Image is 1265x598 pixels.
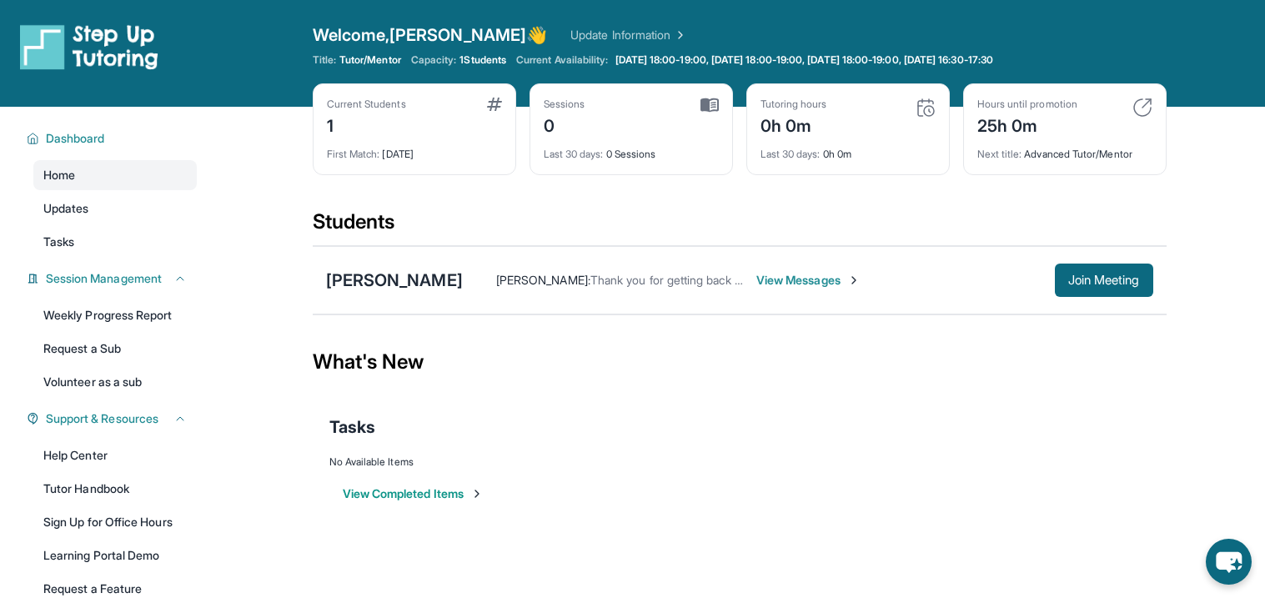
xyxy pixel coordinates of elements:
[670,27,687,43] img: Chevron Right
[977,148,1022,160] span: Next title :
[33,227,197,257] a: Tasks
[327,98,406,111] div: Current Students
[977,98,1077,111] div: Hours until promotion
[487,98,502,111] img: card
[590,273,1202,287] span: Thank you for getting back at me! 5pm would be better if possible if not we can do 6. Ania is ava...
[700,98,719,113] img: card
[313,209,1167,245] div: Students
[313,325,1167,399] div: What's New
[916,98,936,118] img: card
[39,130,187,147] button: Dashboard
[327,138,502,161] div: [DATE]
[33,440,197,470] a: Help Center
[977,111,1077,138] div: 25h 0m
[615,53,993,67] span: [DATE] 18:00-19:00, [DATE] 18:00-19:00, [DATE] 18:00-19:00, [DATE] 16:30-17:30
[1055,264,1153,297] button: Join Meeting
[43,234,74,250] span: Tasks
[544,138,719,161] div: 0 Sessions
[544,148,604,160] span: Last 30 days :
[43,167,75,183] span: Home
[329,415,375,439] span: Tasks
[43,200,89,217] span: Updates
[570,27,687,43] a: Update Information
[33,334,197,364] a: Request a Sub
[1206,539,1252,585] button: chat-button
[313,23,548,47] span: Welcome, [PERSON_NAME] 👋
[33,540,197,570] a: Learning Portal Demo
[339,53,401,67] span: Tutor/Mentor
[761,138,936,161] div: 0h 0m
[33,300,197,330] a: Weekly Progress Report
[761,111,827,138] div: 0h 0m
[411,53,457,67] span: Capacity:
[46,410,158,427] span: Support & Resources
[33,507,197,537] a: Sign Up for Office Hours
[46,270,162,287] span: Session Management
[33,160,197,190] a: Home
[459,53,506,67] span: 1 Students
[39,270,187,287] button: Session Management
[46,130,105,147] span: Dashboard
[977,138,1152,161] div: Advanced Tutor/Mentor
[756,272,861,289] span: View Messages
[313,53,336,67] span: Title:
[39,410,187,427] button: Support & Resources
[1068,275,1140,285] span: Join Meeting
[516,53,608,67] span: Current Availability:
[496,273,590,287] span: [PERSON_NAME] :
[20,23,158,70] img: logo
[33,474,197,504] a: Tutor Handbook
[326,269,463,292] div: [PERSON_NAME]
[329,455,1150,469] div: No Available Items
[612,53,996,67] a: [DATE] 18:00-19:00, [DATE] 18:00-19:00, [DATE] 18:00-19:00, [DATE] 16:30-17:30
[327,111,406,138] div: 1
[33,367,197,397] a: Volunteer as a sub
[761,98,827,111] div: Tutoring hours
[1132,98,1152,118] img: card
[544,98,585,111] div: Sessions
[33,193,197,224] a: Updates
[343,485,484,502] button: View Completed Items
[544,111,585,138] div: 0
[847,274,861,287] img: Chevron-Right
[327,148,380,160] span: First Match :
[761,148,821,160] span: Last 30 days :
